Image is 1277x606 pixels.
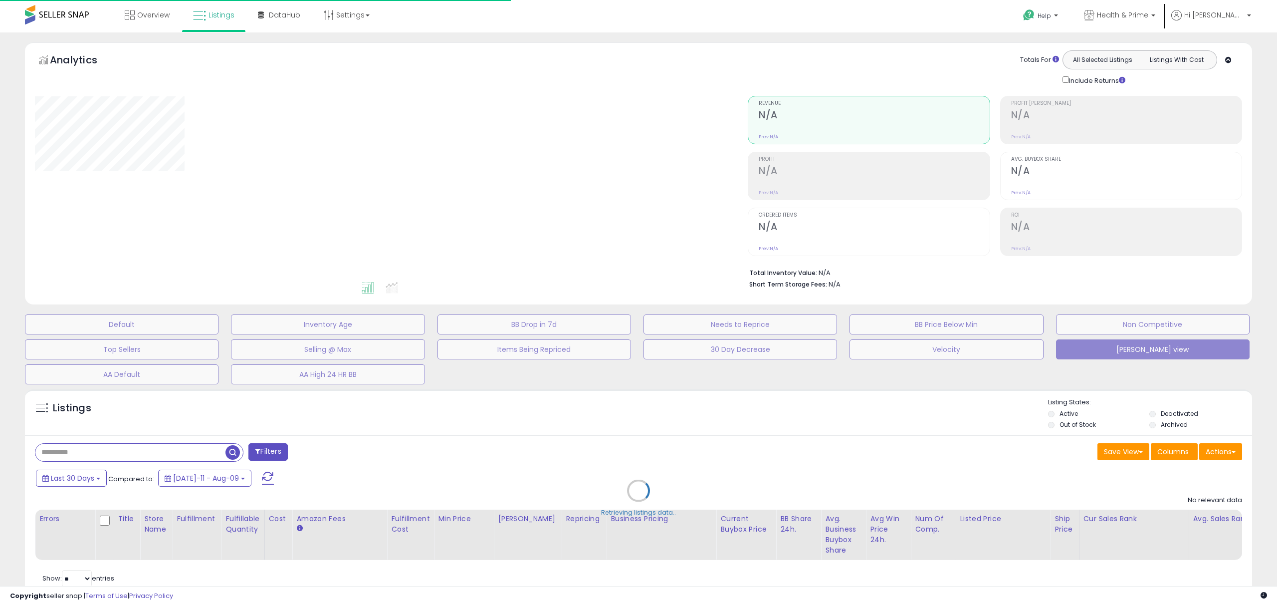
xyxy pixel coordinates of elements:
small: Prev: N/A [1011,246,1031,252]
small: Prev: N/A [759,190,778,196]
button: All Selected Listings [1065,53,1140,66]
div: seller snap | | [10,592,173,601]
button: Selling @ Max [231,339,425,359]
span: Hi [PERSON_NAME] [1184,10,1244,20]
button: Needs to Reprice [643,314,837,334]
button: 30 Day Decrease [643,339,837,359]
span: Profit [PERSON_NAME] [1011,101,1242,106]
button: [PERSON_NAME] view [1056,339,1250,359]
h2: N/A [759,165,989,179]
span: Ordered Items [759,213,989,218]
span: Avg. Buybox Share [1011,157,1242,162]
a: Hi [PERSON_NAME] [1171,10,1251,32]
li: N/A [749,266,1235,278]
b: Short Term Storage Fees: [749,280,827,289]
span: Listings [209,10,234,20]
h2: N/A [1011,221,1242,235]
div: Totals For [1020,55,1059,65]
b: Total Inventory Value: [749,269,817,277]
button: AA Default [25,364,218,384]
span: Profit [759,157,989,162]
small: Prev: N/A [1011,190,1031,196]
h2: N/A [759,221,989,235]
h5: Analytics [50,53,117,69]
button: Default [25,314,218,334]
small: Prev: N/A [1011,134,1031,140]
button: Items Being Repriced [437,339,631,359]
span: Health & Prime [1097,10,1148,20]
button: Non Competitive [1056,314,1250,334]
div: Retrieving listings data.. [601,508,676,517]
small: Prev: N/A [759,246,778,252]
h2: N/A [1011,165,1242,179]
button: Velocity [850,339,1043,359]
span: Help [1038,11,1051,20]
strong: Copyright [10,591,46,601]
h2: N/A [1011,109,1242,123]
button: BB Price Below Min [850,314,1043,334]
button: Top Sellers [25,339,218,359]
span: Revenue [759,101,989,106]
span: DataHub [269,10,300,20]
span: ROI [1011,213,1242,218]
button: Listings With Cost [1139,53,1214,66]
h2: N/A [759,109,989,123]
div: Include Returns [1055,74,1137,86]
a: Help [1015,1,1068,32]
span: N/A [829,280,841,289]
button: Inventory Age [231,314,425,334]
small: Prev: N/A [759,134,778,140]
button: BB Drop in 7d [437,314,631,334]
button: AA High 24 HR BB [231,364,425,384]
i: Get Help [1023,9,1035,21]
span: Overview [137,10,170,20]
